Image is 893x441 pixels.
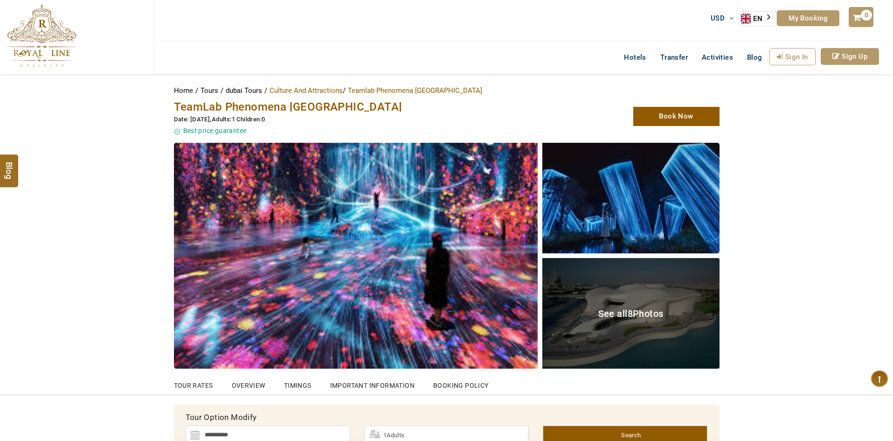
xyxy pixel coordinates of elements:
a: See all8Photos [542,258,720,369]
li: Culture And Attractions [270,84,346,98]
img: The Royal Line Holidays [7,4,76,67]
a: My Booking [777,10,839,26]
img: TeamLab Phenomena Abu Dhabi [542,143,720,253]
span: 0 [861,10,872,21]
a: Sign Up [821,48,879,65]
a: Activities [695,48,740,67]
span: Blog [3,161,15,169]
a: Tour Rates [174,369,213,395]
div: Language [741,11,777,26]
span: Best price guarantee [183,127,247,134]
span: See all Photos [598,308,664,319]
a: Tours [201,86,221,95]
a: Timings [284,369,312,395]
a: Hotels [617,48,653,67]
a: Important Information [330,369,415,395]
a: Transfer [653,48,695,67]
div: , [174,115,533,124]
a: 0 [849,7,873,27]
img: TeamLab Phenomena Abu Dhabi [174,143,538,369]
span: 8 [628,308,633,319]
span: Children:0 [236,116,265,123]
a: Book Now [633,107,720,126]
a: Booking Policy [433,369,489,395]
a: Sign In [769,48,816,65]
span: Adults:1 [212,116,235,123]
a: OVERVIEW [232,369,265,395]
li: Teamlab Phenomena [GEOGRAPHIC_DATA] [348,84,482,98]
a: dubai Tours [226,86,264,95]
div: Tour Option Modify [179,409,715,426]
aside: Language selected: English [741,11,777,26]
span: Blog [747,53,762,62]
a: Home [174,86,195,95]
span: Date: [DATE] [174,116,210,123]
span: 1Adults [383,432,405,439]
a: EN [741,12,776,26]
span: TeamLab Phenomena [GEOGRAPHIC_DATA] [174,100,402,113]
a: Blog [740,48,769,67]
span: USD [711,14,725,22]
